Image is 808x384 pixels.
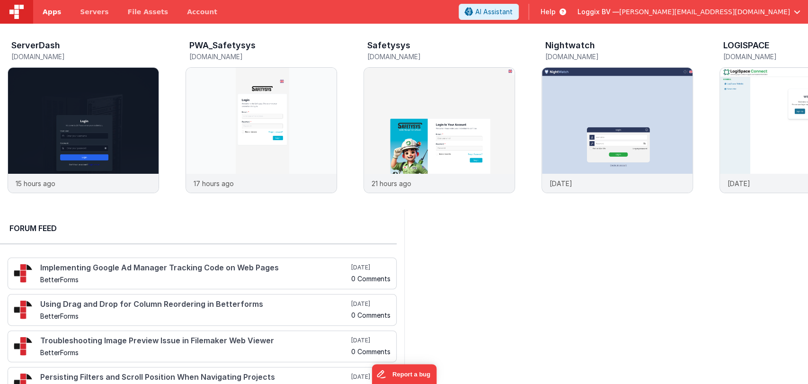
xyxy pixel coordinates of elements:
h5: [DATE] [351,264,391,271]
a: Implementing Google Ad Manager Tracking Code on Web Pages BetterForms [DATE] 0 Comments [8,258,397,289]
span: AI Assistant [475,7,513,17]
span: Help [541,7,556,17]
img: 295_2.png [14,264,33,283]
span: [PERSON_NAME][EMAIL_ADDRESS][DOMAIN_NAME] [619,7,790,17]
a: Troubleshooting Image Preview Issue in Filemaker Web Viewer BetterForms [DATE] 0 Comments [8,330,397,362]
h5: [DATE] [351,337,391,344]
h5: [DOMAIN_NAME] [189,53,337,60]
h5: [DOMAIN_NAME] [367,53,515,60]
button: AI Assistant [459,4,519,20]
h5: BetterForms [40,313,349,320]
span: Servers [80,7,108,17]
h5: [DOMAIN_NAME] [11,53,159,60]
h2: Forum Feed [9,223,387,234]
img: 295_2.png [14,300,33,319]
h5: 0 Comments [351,348,391,355]
a: Using Drag and Drop for Column Reordering in Betterforms BetterForms [DATE] 0 Comments [8,294,397,326]
h5: BetterForms [40,276,349,283]
h5: 0 Comments [351,312,391,319]
h5: 0 Comments [351,275,391,282]
h4: Using Drag and Drop for Column Reordering in Betterforms [40,300,349,309]
h3: ServerDash [11,41,60,50]
h3: Nightwatch [545,41,595,50]
p: 21 hours ago [372,179,411,188]
h5: [DOMAIN_NAME] [545,53,693,60]
h4: Persisting Filters and Scroll Position When Navigating Projects [40,373,349,382]
h5: [DATE] [351,373,391,381]
h5: [DATE] [351,300,391,308]
p: 17 hours ago [194,179,234,188]
h4: Implementing Google Ad Manager Tracking Code on Web Pages [40,264,349,272]
img: 295_2.png [14,337,33,356]
span: Apps [43,7,61,17]
h3: PWA_Safetysys [189,41,256,50]
h4: Troubleshooting Image Preview Issue in Filemaker Web Viewer [40,337,349,345]
p: [DATE] [550,179,572,188]
p: [DATE] [728,179,750,188]
h5: BetterForms [40,349,349,356]
h3: LOGISPACE [723,41,770,50]
span: File Assets [128,7,169,17]
h3: Safetysys [367,41,410,50]
button: Loggix BV — [PERSON_NAME][EMAIL_ADDRESS][DOMAIN_NAME] [577,7,800,17]
span: Loggix BV — [577,7,619,17]
iframe: Marker.io feedback button [372,364,436,384]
